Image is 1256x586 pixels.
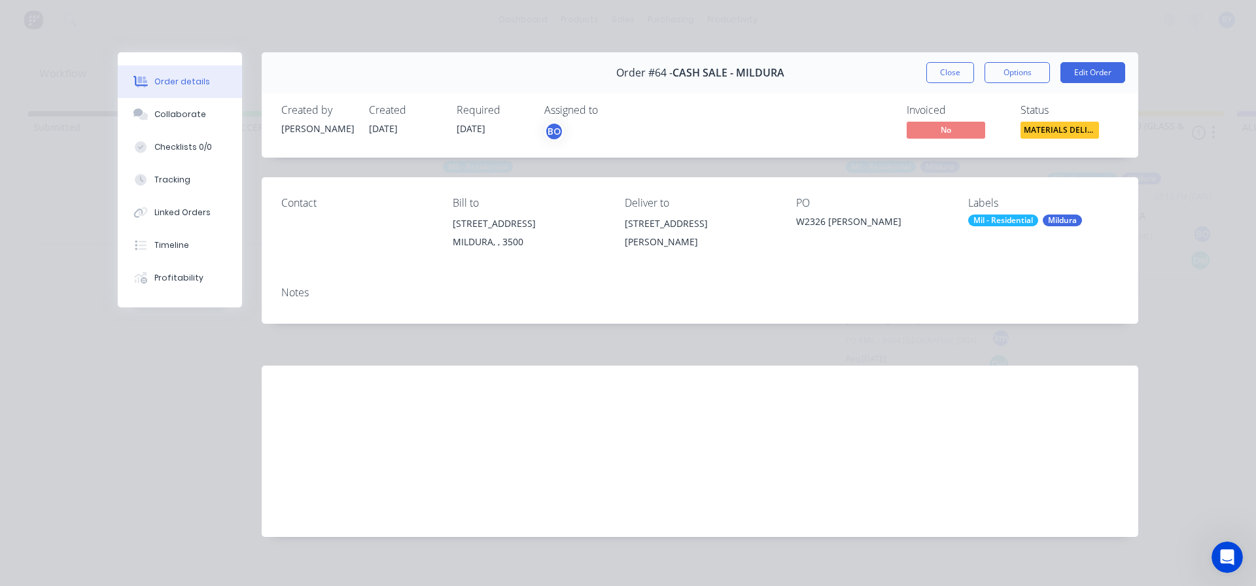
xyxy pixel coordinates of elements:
div: [STREET_ADDRESS]MILDURA, , 3500 [453,215,603,256]
div: Status [1020,104,1119,116]
span: MATERIALS DELIV... [1020,122,1099,138]
div: Mil - Residential [968,215,1038,226]
div: PO [796,197,947,209]
div: Profitability [154,272,203,284]
div: Assigned to [544,104,675,116]
div: Bill to [453,197,603,209]
button: Options [985,62,1050,83]
div: Timeline [154,239,189,251]
span: No [907,122,985,138]
div: Invoiced [907,104,1005,116]
div: W2326 [PERSON_NAME] [796,215,947,233]
div: [STREET_ADDRESS] [453,215,603,233]
button: Profitability [118,262,242,294]
div: Created by [281,104,353,116]
span: [DATE] [369,122,398,135]
div: Checklists 0/0 [154,141,212,153]
div: Deliver to [625,197,775,209]
button: Order details [118,65,242,98]
button: BO [544,122,564,141]
iframe: Intercom live chat [1212,542,1243,573]
div: Order details [154,76,210,88]
div: Mildura [1043,215,1082,226]
button: Tracking [118,164,242,196]
button: Linked Orders [118,196,242,229]
div: [STREET_ADDRESS][PERSON_NAME] [625,215,775,251]
span: Order #64 - [616,67,672,79]
button: Close [926,62,974,83]
button: Checklists 0/0 [118,131,242,164]
div: Notes [281,286,1119,299]
div: Required [457,104,529,116]
div: Created [369,104,441,116]
div: Tracking [154,174,190,186]
span: CASH SALE - MILDURA [672,67,784,79]
div: Linked Orders [154,207,211,218]
div: Contact [281,197,432,209]
button: Edit Order [1060,62,1125,83]
div: [STREET_ADDRESS][PERSON_NAME] [625,215,775,256]
div: [PERSON_NAME] [281,122,353,135]
div: Collaborate [154,109,206,120]
button: MATERIALS DELIV... [1020,122,1099,141]
div: Labels [968,197,1119,209]
div: MILDURA, , 3500 [453,233,603,251]
span: [DATE] [457,122,485,135]
button: Collaborate [118,98,242,131]
button: Timeline [118,229,242,262]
